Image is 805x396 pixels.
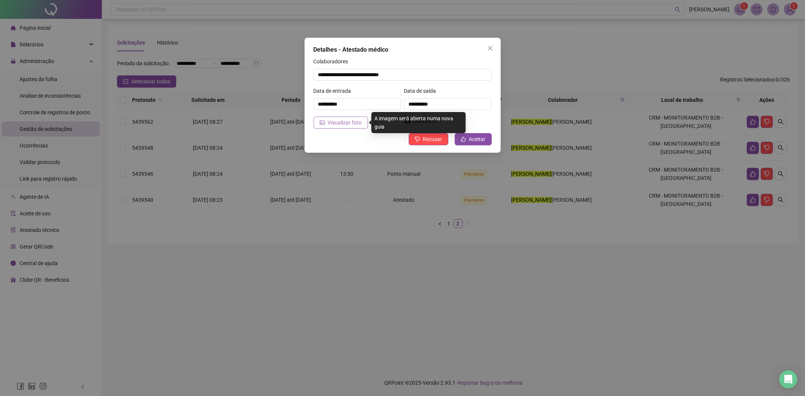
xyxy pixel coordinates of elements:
div: Open Intercom Messenger [779,370,797,388]
span: Aceitar [469,135,486,143]
label: Data de saída [404,87,441,95]
span: picture [320,120,325,125]
label: Data de entrada [314,87,356,95]
button: Recusar [409,133,448,145]
button: Close [484,42,496,54]
div: A imagem será aberta numa nova guia [371,112,466,133]
span: dislike [415,137,420,142]
span: close [487,45,493,51]
span: like [461,137,466,142]
label: Colaboradores [314,57,353,66]
span: Recusar [423,135,442,143]
button: Aceitar [455,133,492,145]
button: Visualizar foto [314,117,368,129]
div: Detalhes - Atestado médico [314,45,492,54]
span: Visualizar foto [328,118,362,127]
